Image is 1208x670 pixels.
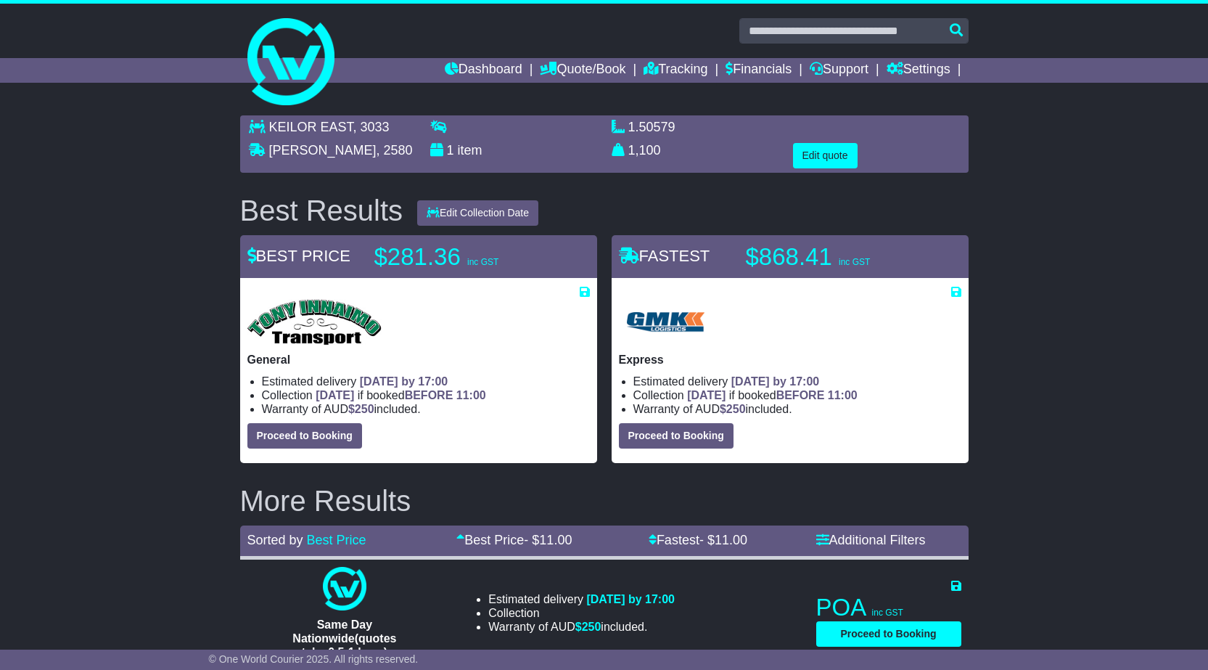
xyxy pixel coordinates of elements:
span: 1 [447,143,454,158]
img: One World Courier: Same Day Nationwide(quotes take 0.5-1 hour) [323,567,366,610]
a: Fastest- $11.00 [649,533,747,547]
span: [DATE] [687,389,726,401]
span: inc GST [839,257,870,267]
span: item [458,143,482,158]
span: [DATE] by 17:00 [360,375,448,388]
span: BEFORE [405,389,453,401]
span: $ [348,403,374,415]
button: Edit quote [793,143,858,168]
span: 1.50579 [628,120,675,134]
p: $281.36 [374,242,556,271]
span: 250 [726,403,746,415]
span: 1,100 [628,143,661,158]
span: [DATE] [316,389,354,401]
span: - $ [524,533,572,547]
span: 250 [582,621,601,633]
span: $ [720,403,746,415]
button: Proceed to Booking [619,423,734,449]
a: Settings [887,58,950,83]
a: Tracking [644,58,707,83]
div: Best Results [233,195,411,226]
span: BEFORE [776,389,825,401]
a: Best Price [307,533,366,547]
a: Support [810,58,868,83]
span: FASTEST [619,247,710,265]
li: Estimated delivery [262,375,590,388]
li: Estimated delivery [633,375,961,388]
button: Edit Collection Date [417,200,538,226]
button: Proceed to Booking [247,423,362,449]
span: BEST PRICE [247,247,350,265]
span: 11.00 [539,533,572,547]
li: Warranty of AUD included. [633,402,961,416]
img: GMK Logistics: Express [619,299,712,346]
span: [DATE] by 17:00 [586,593,675,605]
a: Additional Filters [816,533,926,547]
a: Financials [726,58,792,83]
p: Express [619,353,961,367]
a: Quote/Book [540,58,625,83]
span: , 3033 [353,120,390,134]
span: Same Day Nationwide(quotes take 0.5-1 hour) [292,618,396,658]
span: - $ [699,533,747,547]
li: Warranty of AUD included. [488,620,675,634]
img: Tony Innaimo Transport: General [247,299,382,346]
li: Estimated delivery [488,592,675,606]
span: if booked [316,389,485,401]
h2: More Results [240,485,969,517]
button: Proceed to Booking [816,621,961,647]
span: 250 [355,403,374,415]
span: [PERSON_NAME] [269,143,377,158]
span: , 2580 [377,143,413,158]
span: Sorted by [247,533,303,547]
p: POA [816,593,961,622]
span: 11:00 [456,389,486,401]
span: if booked [687,389,857,401]
li: Collection [488,606,675,620]
span: inc GST [872,608,903,618]
a: Dashboard [445,58,522,83]
span: inc GST [467,257,498,267]
span: KEILOR EAST [269,120,353,134]
span: $ [575,621,601,633]
li: Collection [262,388,590,402]
a: Best Price- $11.00 [456,533,572,547]
span: 11:00 [828,389,858,401]
p: $868.41 [746,242,927,271]
li: Warranty of AUD included. [262,402,590,416]
span: 11.00 [715,533,747,547]
span: © One World Courier 2025. All rights reserved. [209,653,419,665]
p: General [247,353,590,367]
span: [DATE] by 17:00 [731,375,820,388]
li: Collection [633,388,961,402]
